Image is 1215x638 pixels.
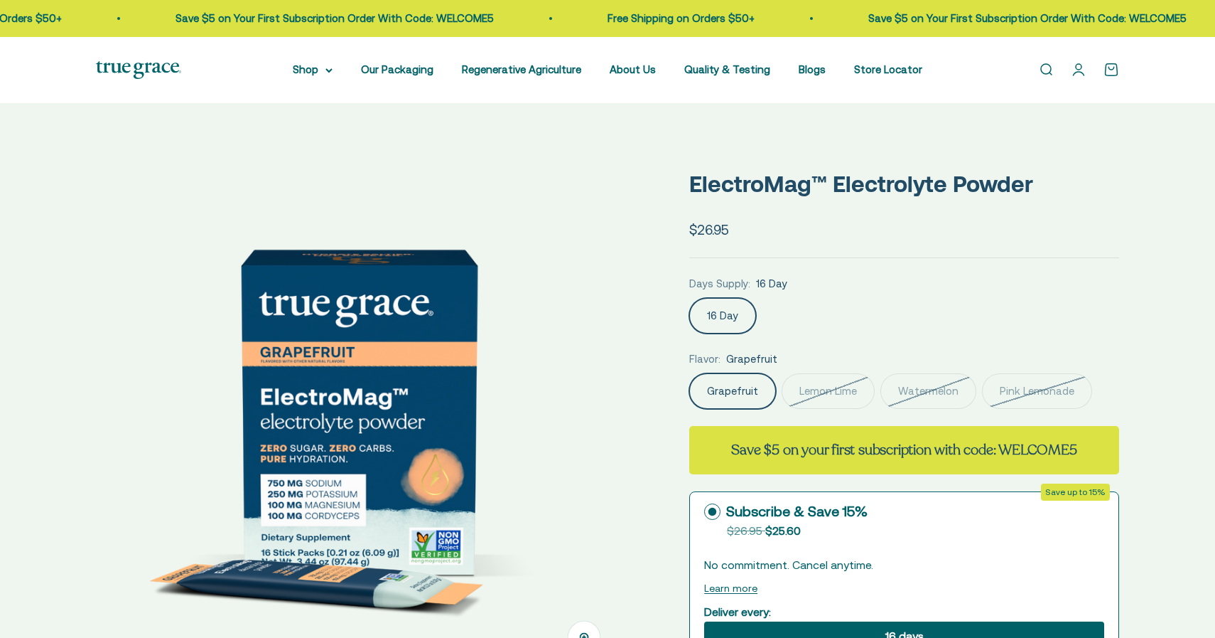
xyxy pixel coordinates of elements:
[799,63,826,75] a: Blogs
[689,351,720,368] legend: Flavor:
[684,63,770,75] a: Quality & Testing
[462,63,581,75] a: Regenerative Agriculture
[854,63,922,75] a: Store Locator
[726,351,777,368] span: Grapefruit
[731,440,1076,459] strong: Save $5 on your first subscription with code: WELCOME5
[689,219,729,240] sale-price: $26.95
[689,275,750,292] legend: Days Supply:
[610,63,656,75] a: About Us
[756,275,787,292] span: 16 Day
[852,10,1170,27] p: Save $5 on Your First Subscription Order With Code: WELCOME5
[293,61,333,78] summary: Shop
[689,166,1119,202] p: ElectroMag™ Electrolyte Powder
[361,63,433,75] a: Our Packaging
[159,10,477,27] p: Save $5 on Your First Subscription Order With Code: WELCOME5
[591,12,738,24] a: Free Shipping on Orders $50+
